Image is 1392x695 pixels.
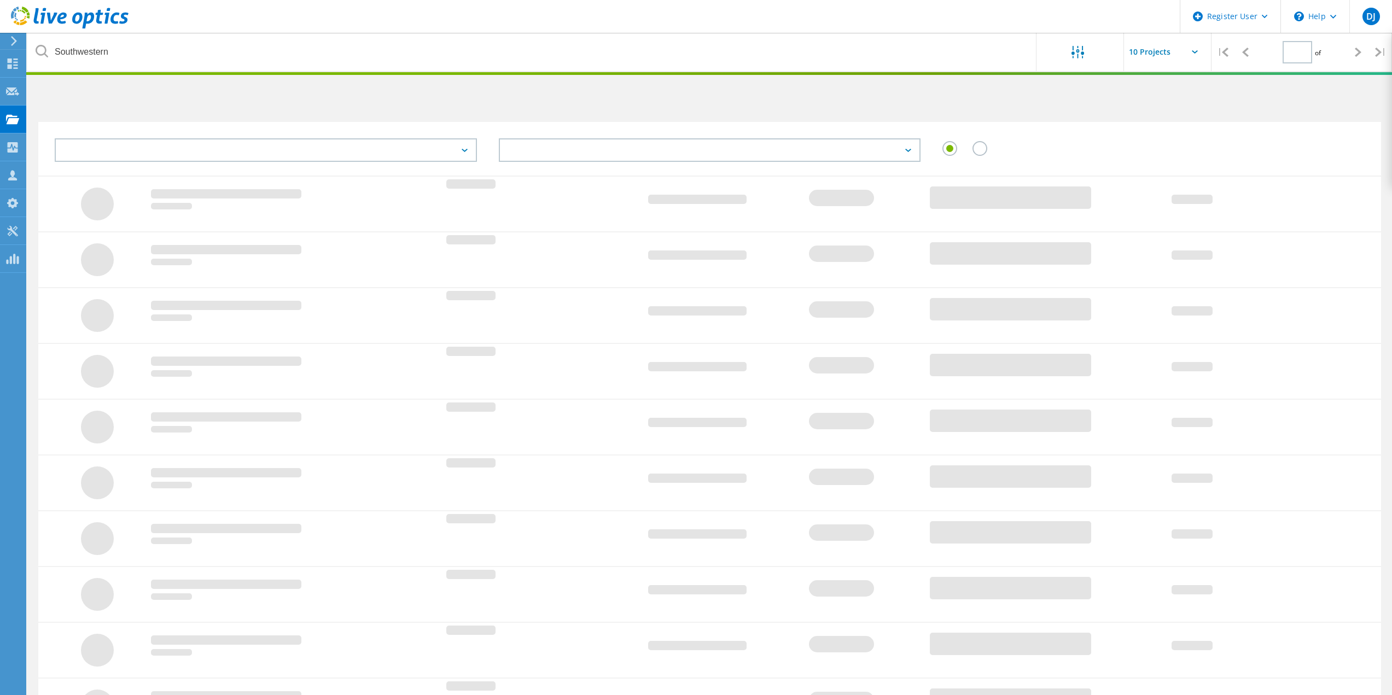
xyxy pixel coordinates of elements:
[1370,33,1392,72] div: |
[1315,48,1321,57] span: of
[11,23,129,31] a: Live Optics Dashboard
[1294,11,1304,21] svg: \n
[1366,12,1376,21] span: DJ
[1212,33,1234,72] div: |
[27,33,1037,71] input: undefined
